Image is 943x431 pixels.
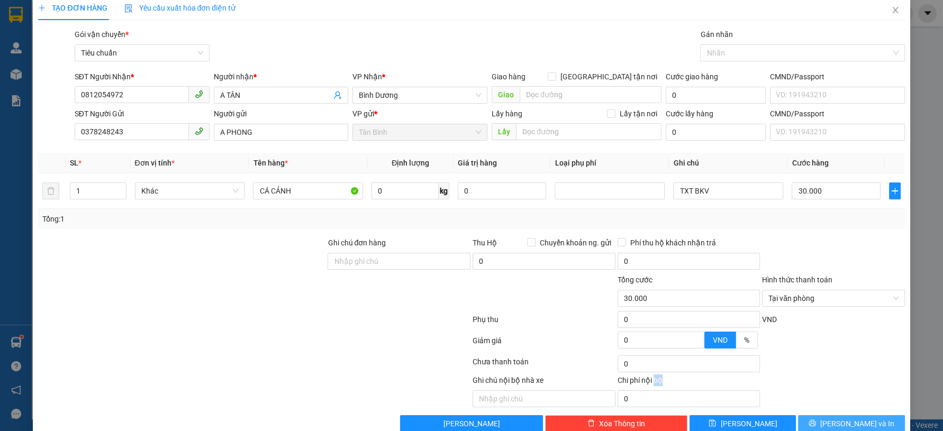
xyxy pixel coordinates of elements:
[889,182,901,199] button: plus
[38,4,107,12] span: TẠO ĐƠN HÀNG
[792,159,828,167] span: Cước hàng
[214,71,349,82] div: Người nhận
[473,374,615,390] div: Ghi chú nội bộ nhà xe
[124,4,133,13] img: icon
[720,418,777,429] span: [PERSON_NAME]
[666,124,766,141] input: Cước lấy hàng
[352,108,487,120] div: VP gửi
[135,159,175,167] span: Đơn vị tính
[75,71,210,82] div: SĐT Người Nhận
[124,4,236,12] span: Yêu cầu xuất hóa đơn điện tử
[21,65,134,123] strong: Nhận:
[471,335,616,353] div: Giảm giá
[550,153,669,173] th: Loại phụ phí
[352,72,382,81] span: VP Nhận
[618,276,652,284] span: Tổng cước
[520,86,661,103] input: Dọc đường
[458,182,546,199] input: 0
[556,71,661,82] span: [GEOGRAPHIC_DATA] tận nơi
[253,159,287,167] span: Tên hàng
[492,72,525,81] span: Giao hàng
[599,418,645,429] span: Xóa Thông tin
[75,108,210,120] div: SĐT Người Gửi
[333,91,342,99] span: user-add
[770,71,905,82] div: CMND/Passport
[70,159,78,167] span: SL
[214,108,349,120] div: Người gửi
[59,20,138,29] span: HUẤN - 0949882999
[700,30,732,39] label: Gán nhãn
[820,418,894,429] span: [PERSON_NAME] và In
[75,30,129,39] span: Gói vận chuyển
[68,50,130,59] span: 20:57:25 [DATE]
[626,237,720,249] span: Phí thu hộ khách nhận trả
[473,390,615,407] input: Nhập ghi chú
[492,86,520,103] span: Giao
[666,87,766,104] input: Cước giao hàng
[516,123,661,140] input: Dọc đường
[471,356,616,374] div: Chưa thanh toán
[492,109,522,118] span: Lấy hàng
[891,6,900,14] span: close
[673,182,783,199] input: Ghi Chú
[328,253,470,270] input: Ghi chú đơn hàng
[768,290,899,306] span: Tại văn phòng
[42,213,364,225] div: Tổng: 1
[809,419,816,428] span: printer
[359,87,481,103] span: Bình Dương
[328,239,386,247] label: Ghi chú đơn hàng
[59,40,130,59] span: vantinh.tienoanh - In:
[618,374,760,390] div: Chi phí nội bộ
[471,314,616,332] div: Phụ thu
[59,31,130,59] span: TB1308250277 -
[439,182,449,199] span: kg
[536,237,615,249] span: Chuyển khoản ng. gửi
[443,418,500,429] span: [PERSON_NAME]
[42,182,59,199] button: delete
[587,419,595,428] span: delete
[615,108,661,120] span: Lấy tận nơi
[359,124,481,140] span: Tân Bình
[713,336,728,344] span: VND
[762,315,777,324] span: VND
[458,159,497,167] span: Giá trị hàng
[392,159,429,167] span: Định lượng
[195,90,203,98] span: phone
[669,153,787,173] th: Ghi chú
[770,108,905,120] div: CMND/Passport
[744,336,749,344] span: %
[38,4,46,12] span: plus
[666,72,718,81] label: Cước giao hàng
[78,6,118,17] span: Tân Bình
[81,45,203,61] span: Tiêu chuẩn
[473,239,497,247] span: Thu Hộ
[890,187,900,195] span: plus
[59,6,118,17] span: Gửi:
[195,127,203,135] span: phone
[141,183,239,199] span: Khác
[666,109,713,118] label: Cước lấy hàng
[709,419,716,428] span: save
[762,276,832,284] label: Hình thức thanh toán
[253,182,363,199] input: VD: Bàn, Ghế
[492,123,516,140] span: Lấy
